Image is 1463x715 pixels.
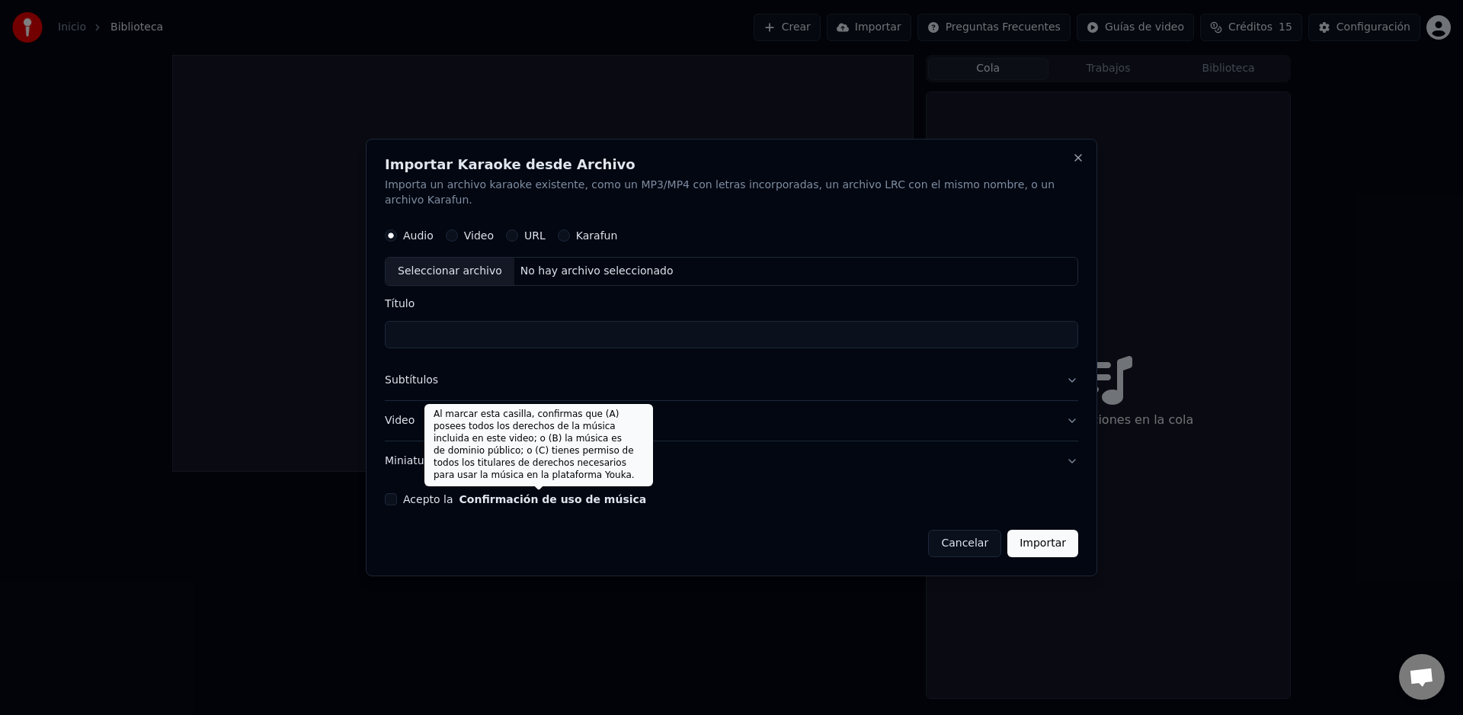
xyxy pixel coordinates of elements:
[386,258,514,285] div: Seleccionar archivo
[385,298,1078,309] label: Título
[928,530,1001,557] button: Cancelar
[464,230,494,241] label: Video
[459,494,647,505] button: Acepto la
[403,230,434,241] label: Audio
[514,264,680,279] div: No hay archivo seleccionado
[424,404,653,486] div: Al marcar esta casilla, confirmas que (A) posees todos los derechos de la música incluida en este...
[385,178,1078,208] p: Importa un archivo karaoke existente, como un MP3/MP4 con letras incorporadas, un archivo LRC con...
[385,158,1078,172] h2: Importar Karaoke desde Archivo
[1007,530,1078,557] button: Importar
[385,401,1078,441] button: Video
[524,230,546,241] label: URL
[385,361,1078,400] button: Subtítulos
[576,230,618,241] label: Karafun
[385,441,1078,481] button: Miniatura
[403,494,646,505] label: Acepto la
